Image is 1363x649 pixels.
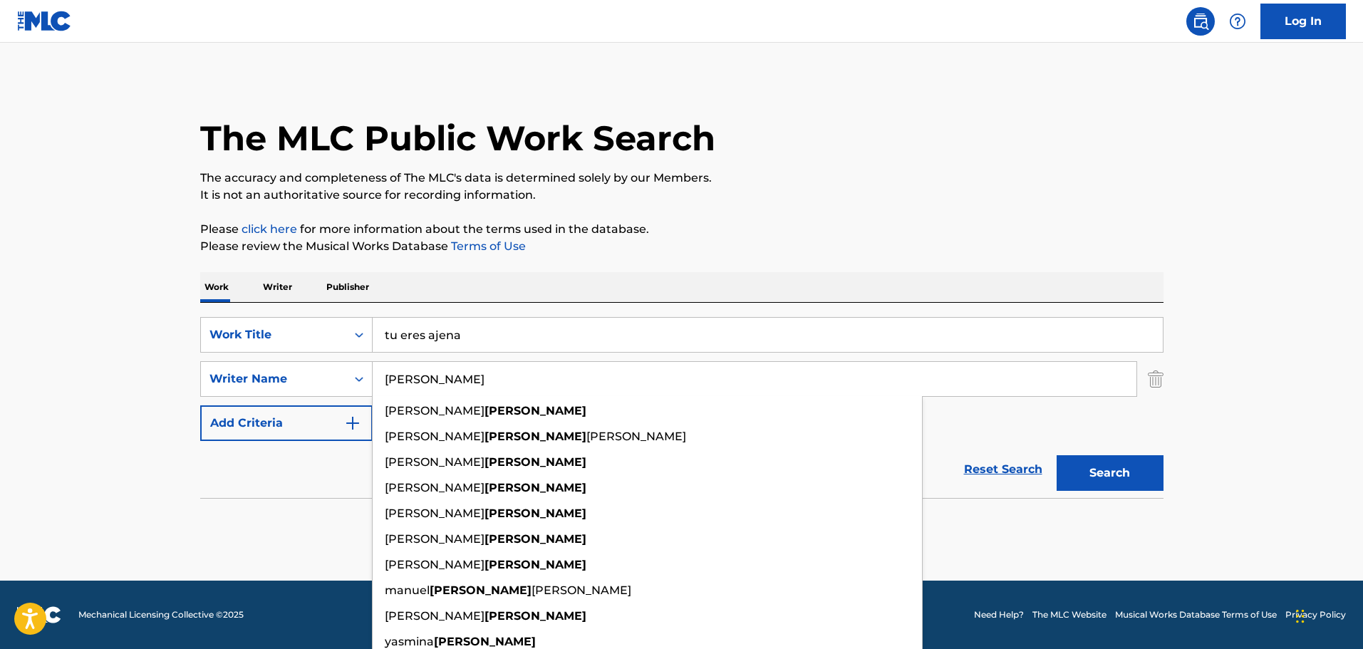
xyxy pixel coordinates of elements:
[17,606,61,623] img: logo
[1192,13,1209,30] img: search
[430,583,532,597] strong: [PERSON_NAME]
[200,272,233,302] p: Work
[484,609,586,623] strong: [PERSON_NAME]
[484,430,586,443] strong: [PERSON_NAME]
[1285,608,1346,621] a: Privacy Policy
[1148,361,1164,397] img: Delete Criterion
[385,609,484,623] span: [PERSON_NAME]
[385,430,484,443] span: [PERSON_NAME]
[448,239,526,253] a: Terms of Use
[1292,581,1363,649] iframe: Chat Widget
[259,272,296,302] p: Writer
[484,481,586,494] strong: [PERSON_NAME]
[200,117,715,160] h1: The MLC Public Work Search
[200,170,1164,187] p: The accuracy and completeness of The MLC's data is determined solely by our Members.
[242,222,297,236] a: click here
[385,583,430,597] span: manuel
[385,404,484,417] span: [PERSON_NAME]
[484,455,586,469] strong: [PERSON_NAME]
[434,635,536,648] strong: [PERSON_NAME]
[484,558,586,571] strong: [PERSON_NAME]
[78,608,244,621] span: Mechanical Licensing Collective © 2025
[17,11,72,31] img: MLC Logo
[200,317,1164,498] form: Search Form
[1229,13,1246,30] img: help
[1115,608,1277,621] a: Musical Works Database Terms of Use
[209,326,338,343] div: Work Title
[200,405,373,441] button: Add Criteria
[1292,581,1363,649] div: Widget de chat
[1032,608,1107,621] a: The MLC Website
[484,532,586,546] strong: [PERSON_NAME]
[385,507,484,520] span: [PERSON_NAME]
[532,583,631,597] span: [PERSON_NAME]
[1057,455,1164,491] button: Search
[974,608,1024,621] a: Need Help?
[1186,7,1215,36] a: Public Search
[1260,4,1346,39] a: Log In
[1223,7,1252,36] div: Help
[322,272,373,302] p: Publisher
[484,507,586,520] strong: [PERSON_NAME]
[200,238,1164,255] p: Please review the Musical Works Database
[1296,595,1305,638] div: Arrastrar
[344,415,361,432] img: 9d2ae6d4665cec9f34b9.svg
[200,187,1164,204] p: It is not an authoritative source for recording information.
[586,430,686,443] span: [PERSON_NAME]
[385,455,484,469] span: [PERSON_NAME]
[484,404,586,417] strong: [PERSON_NAME]
[957,454,1050,485] a: Reset Search
[385,558,484,571] span: [PERSON_NAME]
[209,370,338,388] div: Writer Name
[385,481,484,494] span: [PERSON_NAME]
[385,532,484,546] span: [PERSON_NAME]
[385,635,434,648] span: yasmina
[200,221,1164,238] p: Please for more information about the terms used in the database.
